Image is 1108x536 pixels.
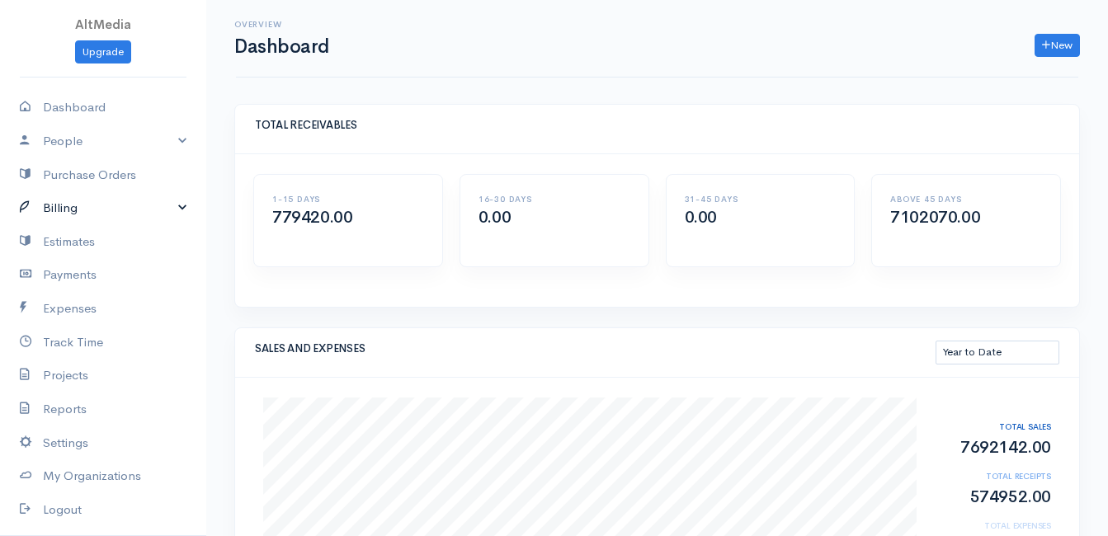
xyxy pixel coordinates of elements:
h6: ABOVE 45 DAYS [890,195,1042,204]
h5: SALES AND EXPENSES [255,343,936,355]
h6: Overview [234,20,329,29]
span: 0.00 [479,207,511,228]
span: 0.00 [685,207,717,228]
h6: 16-30 DAYS [479,195,630,204]
h6: 1-15 DAYS [272,195,424,204]
span: 7102070.00 [890,207,980,228]
a: New [1035,34,1080,58]
a: Upgrade [75,40,131,64]
h2: 574952.00 [934,488,1052,506]
h5: TOTAL RECEIVABLES [255,120,1059,131]
h6: TOTAL RECEIPTS [934,472,1052,481]
h6: 31-45 DAYS [685,195,837,204]
h6: TOTAL SALES [934,422,1052,431]
h2: 7692142.00 [934,439,1052,457]
h6: TOTAL EXPENSES [934,521,1052,530]
span: 779420.00 [272,207,352,228]
span: AltMedia [75,16,131,32]
h1: Dashboard [234,36,329,57]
